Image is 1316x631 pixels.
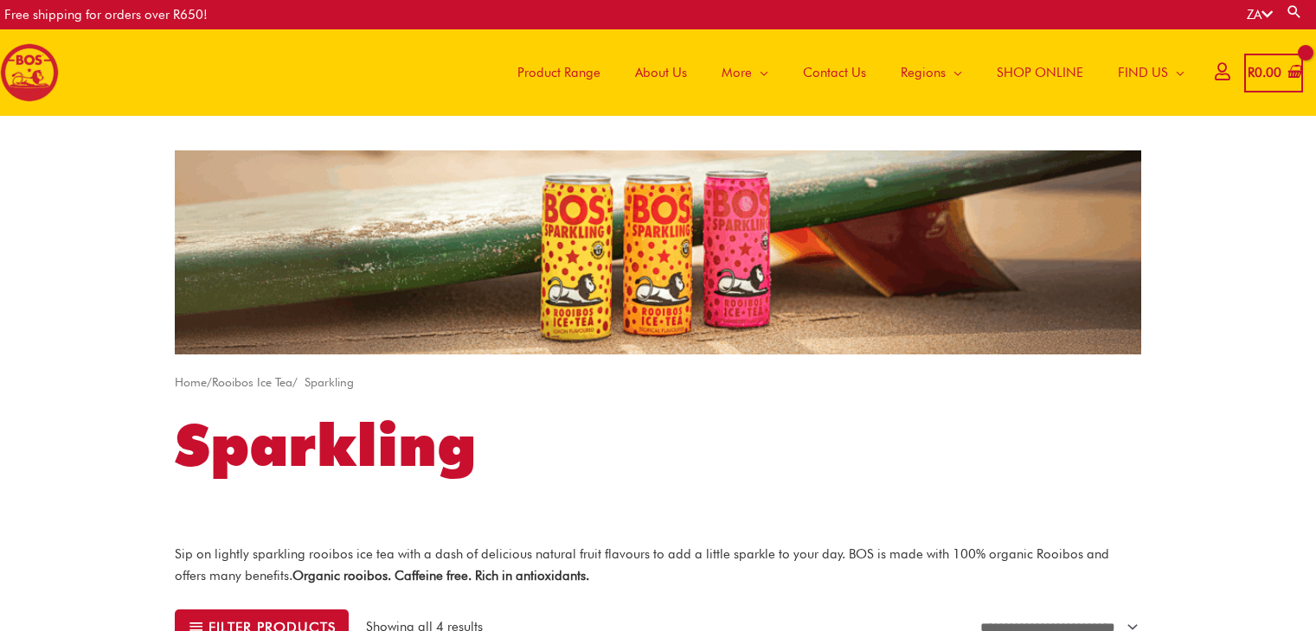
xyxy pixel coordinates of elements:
a: Search button [1286,3,1303,20]
a: About Us [618,29,704,116]
a: View Shopping Cart, empty [1244,54,1303,92]
a: SHOP ONLINE [979,29,1101,116]
span: Regions [901,47,946,99]
p: Sip on lightly sparkling rooibos ice tea with a dash of delicious natural fruit flavours to add a... [175,544,1141,587]
span: About Us [635,47,687,99]
a: Regions [883,29,979,116]
bdi: 0.00 [1248,65,1281,80]
a: Rooibos Ice Tea [212,375,292,389]
a: Home [175,375,207,389]
span: SHOP ONLINE [997,47,1083,99]
a: ZA [1247,7,1273,22]
strong: Organic rooibos. Caffeine free. Rich in antioxidants. [292,568,589,583]
span: Product Range [517,47,600,99]
span: Contact Us [803,47,866,99]
a: More [704,29,786,116]
nav: Breadcrumb [175,372,1141,393]
nav: Site Navigation [487,29,1202,116]
span: R [1248,65,1255,80]
h1: Sparkling [175,405,1141,486]
a: Product Range [500,29,618,116]
span: More [722,47,752,99]
img: sa website cateogry banner sparkling [175,150,1141,354]
a: Contact Us [786,29,883,116]
span: FIND US [1118,47,1168,99]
